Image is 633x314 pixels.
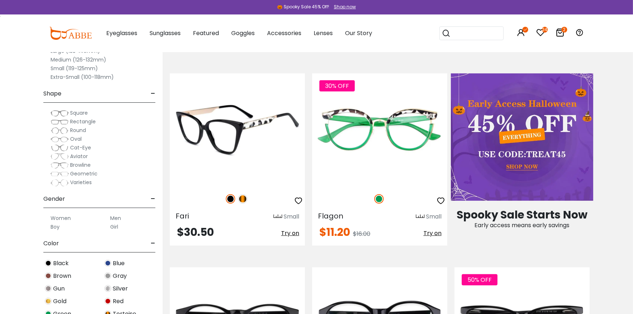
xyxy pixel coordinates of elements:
span: Lenses [314,29,333,37]
span: Our Story [345,29,372,37]
span: Goggles [231,29,255,37]
span: Red [113,297,124,306]
span: Cat-Eye [70,144,91,151]
img: Gun [45,285,52,292]
label: Small (119-125mm) [51,64,98,73]
span: Oval [70,135,82,143]
label: Boy [51,222,60,231]
img: Tortoise [238,194,247,204]
span: Spooky Sale Starts Now [457,207,587,222]
img: Rectangle.png [51,118,69,126]
span: Gold [53,297,66,306]
span: Try on [423,229,442,237]
span: Color [43,235,59,252]
span: - [151,85,155,102]
img: Early Access Halloween [451,73,593,201]
img: Black Fari - Acetate ,Universal Bridge Fit [170,73,305,186]
span: Eyeglasses [106,29,137,37]
span: Gray [113,272,127,280]
label: Men [110,214,121,222]
span: Black [53,259,69,268]
span: - [151,190,155,208]
span: 50% OFF [462,274,498,285]
span: 30% OFF [319,80,355,92]
img: size ruler [274,214,282,220]
img: Gold [45,298,52,305]
label: Extra-Small (100-118mm) [51,73,114,81]
span: Rectangle [70,118,96,125]
span: Geometric [70,170,98,177]
span: Fari [176,211,189,221]
img: Black [226,194,235,204]
label: Women [51,214,71,222]
img: Oval.png [51,136,69,143]
span: Early access means early savings [475,221,570,229]
img: Square.png [51,110,69,117]
span: Varieties [70,179,92,186]
label: Girl [110,222,118,231]
img: Brown [45,272,52,279]
div: Small [284,212,299,221]
img: Aviator.png [51,153,69,160]
i: 24 [542,27,548,33]
span: Shape [43,85,61,102]
img: Silver [104,285,111,292]
span: Try on [281,229,299,237]
img: Black [45,260,52,267]
span: Brown [53,272,71,280]
img: Geometric.png [51,170,69,178]
span: Round [70,127,86,134]
span: Gun [53,284,65,293]
label: Medium (126-132mm) [51,55,106,64]
img: Blue [104,260,111,267]
img: Gray [104,272,111,279]
span: Flagon [318,211,343,221]
img: Varieties.png [51,179,69,187]
button: Try on [423,227,442,240]
img: Cat-Eye.png [51,144,69,152]
span: $16.00 [353,230,370,238]
img: Browline.png [51,162,69,169]
span: Aviator [70,153,88,160]
a: 24 [536,30,545,38]
span: Gender [43,190,65,208]
span: Sunglasses [150,29,181,37]
span: Browline [70,161,91,169]
div: Shop now [334,4,356,10]
span: $30.50 [177,224,214,240]
button: Try on [281,227,299,240]
img: Red [104,298,111,305]
span: $11.20 [319,224,350,240]
img: Round.png [51,127,69,134]
a: Shop now [330,4,356,10]
img: Green Flagon - TR ,Adjust Nose Pads [312,73,447,186]
a: 2 [556,30,564,38]
span: Blue [113,259,125,268]
i: 2 [561,27,567,33]
span: Square [70,109,88,116]
img: Green [374,194,384,204]
span: Accessories [267,29,301,37]
span: - [151,235,155,252]
div: 🎃 Spooky Sale 45% Off! [277,4,329,10]
span: Featured [193,29,219,37]
img: size ruler [416,214,425,220]
div: Small [426,212,442,221]
span: Silver [113,284,128,293]
img: abbeglasses.com [49,27,92,40]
